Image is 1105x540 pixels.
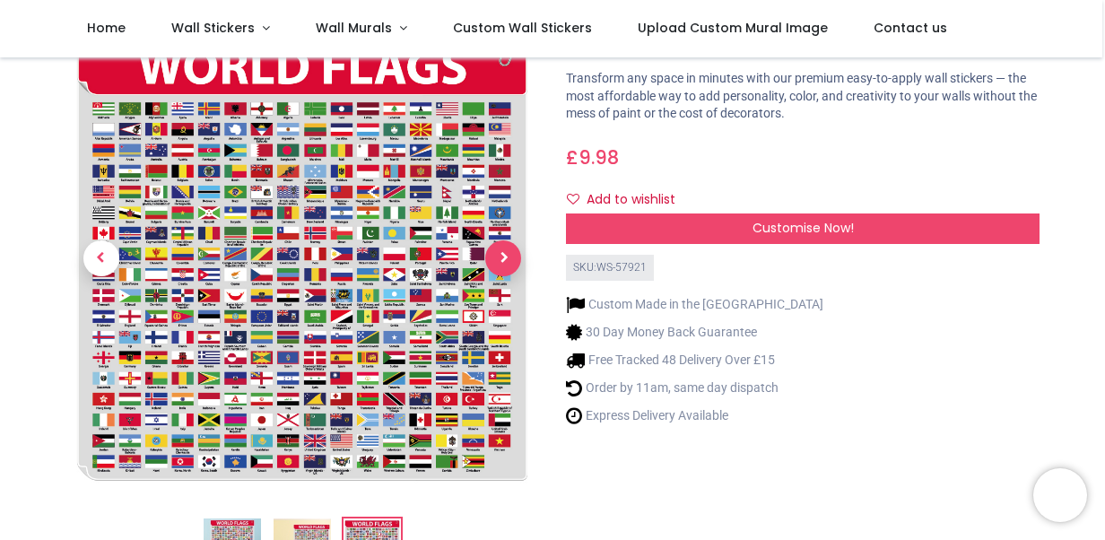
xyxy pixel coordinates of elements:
[566,255,654,281] div: SKU: WS-57921
[566,185,691,215] button: Add to wishlistAdd to wishlist
[566,379,823,397] li: Order by 11am, same day dispatch
[753,219,854,237] span: Customise Now!
[566,295,823,314] li: Custom Made in the [GEOGRAPHIC_DATA]
[453,19,592,37] span: Custom Wall Stickers
[1033,468,1087,522] iframe: Brevo live chat
[566,144,619,170] span: £
[567,193,579,205] i: Add to wishlist
[87,19,126,37] span: Home
[579,144,619,170] span: 9.98
[468,92,539,424] a: Next
[65,22,539,495] img: WS-57921-03
[171,19,255,37] span: Wall Stickers
[566,351,823,370] li: Free Tracked 48 Delivery Over £15
[638,19,828,37] span: Upload Custom Mural Image
[874,19,947,37] span: Contact us
[485,240,521,276] span: Next
[566,323,823,342] li: 30 Day Money Back Guarantee
[316,19,392,37] span: Wall Murals
[83,240,119,276] span: Previous
[566,406,823,425] li: Express Delivery Available
[566,70,1040,123] p: Transform any space in minutes with our premium easy-to-apply wall stickers — the most affordable...
[65,92,136,424] a: Previous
